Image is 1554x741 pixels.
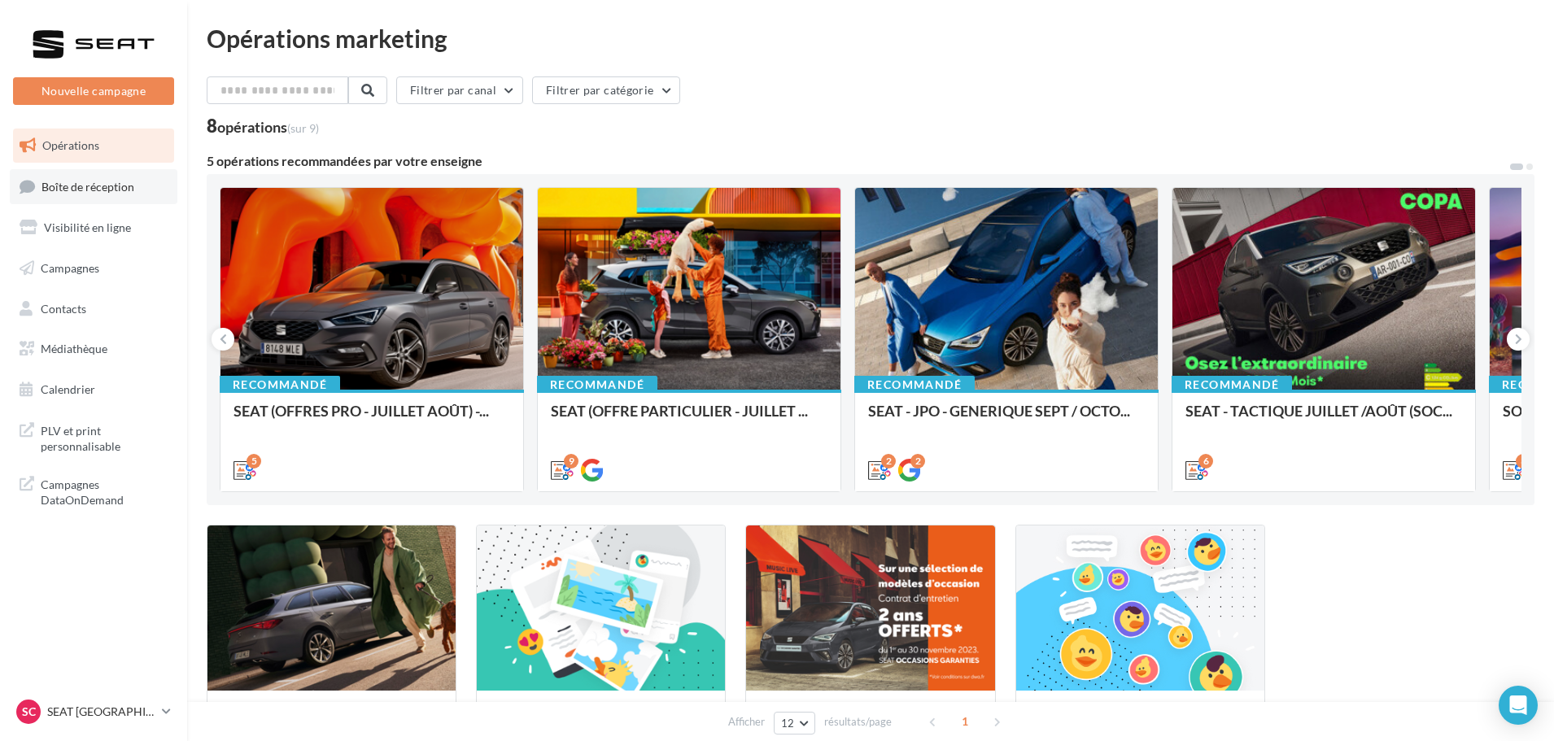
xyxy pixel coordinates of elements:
a: Opérations [10,129,177,163]
div: Recommandé [1172,376,1292,394]
span: Visibilité en ligne [44,220,131,234]
span: 1 [952,708,978,734]
div: opérations [217,120,319,134]
div: 9 [564,454,578,469]
span: SEAT - TACTIQUE JUILLET /AOÛT (SOC... [1185,402,1452,420]
button: Nouvelle campagne [13,77,174,105]
span: résultats/page [824,714,892,730]
span: SEAT - JPO - GENERIQUE SEPT / OCTO... [868,402,1130,420]
div: Opérations marketing [207,26,1534,50]
div: Recommandé [854,376,975,394]
div: Open Intercom Messenger [1499,686,1538,725]
span: SEAT (OFFRES PRO - JUILLET AOÛT) -... [234,402,489,420]
button: 12 [774,712,815,734]
span: PLV et print personnalisable [41,420,168,455]
div: 2 [881,454,896,469]
a: Visibilité en ligne [10,211,177,245]
span: Contacts [41,301,86,315]
span: (sur 9) [287,121,319,135]
span: Boîte de réception [41,179,134,193]
div: 8 [207,117,319,135]
span: Opérations [42,138,99,152]
span: SC [22,704,36,720]
div: 5 opérations recommandées par votre enseigne [207,155,1508,168]
button: Filtrer par catégorie [532,76,680,104]
span: Campagnes DataOnDemand [41,473,168,508]
span: Campagnes [41,261,99,275]
span: 12 [781,717,795,730]
a: Médiathèque [10,332,177,366]
a: Contacts [10,292,177,326]
span: Médiathèque [41,342,107,355]
p: SEAT [GEOGRAPHIC_DATA] [47,704,155,720]
button: Filtrer par canal [396,76,523,104]
div: 2 [910,454,925,469]
span: SEAT (OFFRE PARTICULIER - JUILLET ... [551,402,808,420]
a: Campagnes DataOnDemand [10,467,177,515]
a: Campagnes [10,251,177,286]
div: 3 [1516,454,1530,469]
a: SC SEAT [GEOGRAPHIC_DATA] [13,696,174,727]
a: Boîte de réception [10,169,177,204]
div: Recommandé [537,376,657,394]
div: Recommandé [220,376,340,394]
a: Calendrier [10,373,177,407]
span: Calendrier [41,382,95,396]
div: 6 [1198,454,1213,469]
span: Afficher [728,714,765,730]
a: PLV et print personnalisable [10,413,177,461]
div: 5 [247,454,261,469]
